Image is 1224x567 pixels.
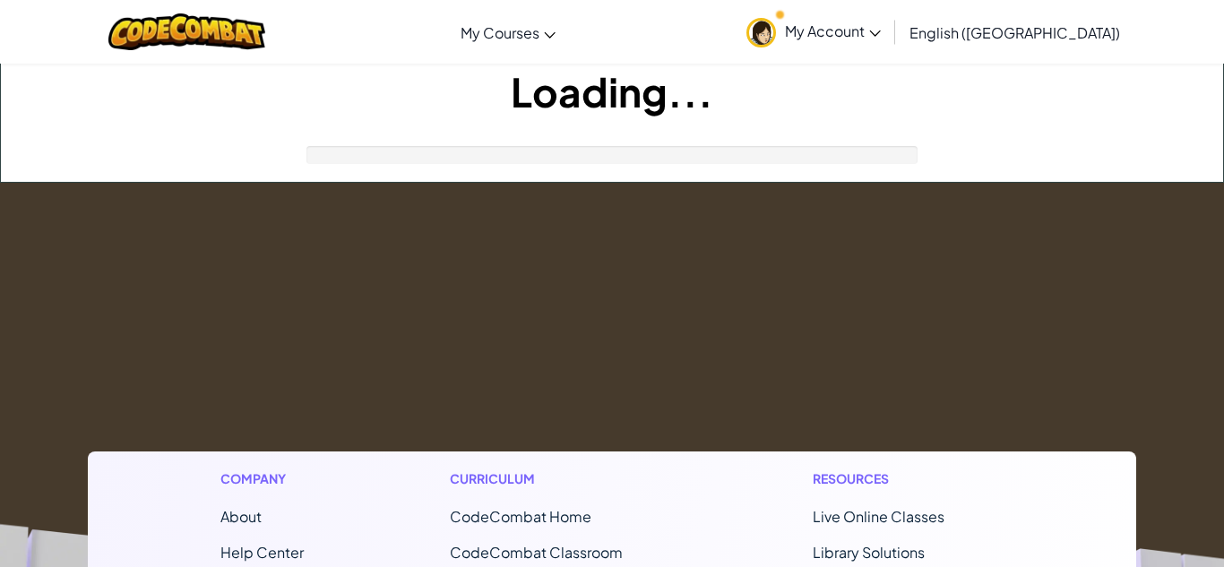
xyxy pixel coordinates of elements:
a: English ([GEOGRAPHIC_DATA]) [901,8,1129,56]
span: CodeCombat Home [450,507,591,526]
a: CodeCombat Classroom [450,543,623,562]
a: My Courses [452,8,565,56]
h1: Loading... [1,64,1223,119]
img: avatar [746,18,776,47]
a: Help Center [220,543,304,562]
a: Library Solutions [813,543,925,562]
span: English ([GEOGRAPHIC_DATA]) [909,23,1120,42]
span: My Courses [461,23,539,42]
a: My Account [737,4,890,60]
h1: Curriculum [450,469,667,488]
img: CodeCombat logo [108,13,265,50]
h1: Resources [813,469,1004,488]
a: About [220,507,262,526]
a: Live Online Classes [813,507,944,526]
span: My Account [785,21,881,40]
h1: Company [220,469,304,488]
